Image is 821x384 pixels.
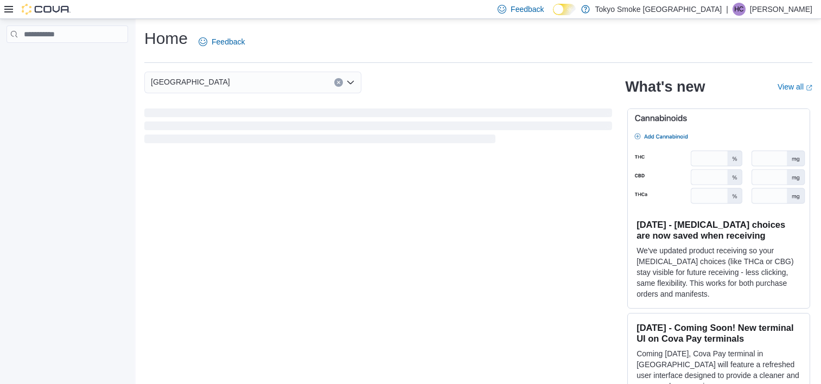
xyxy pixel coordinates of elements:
span: [GEOGRAPHIC_DATA] [151,75,230,88]
span: Feedback [212,36,245,47]
p: Tokyo Smoke [GEOGRAPHIC_DATA] [595,3,722,16]
span: Loading [144,111,612,145]
a: Feedback [194,31,249,53]
img: Cova [22,4,71,15]
p: | [726,3,728,16]
button: Open list of options [346,78,355,87]
a: View allExternal link [778,82,812,91]
p: [PERSON_NAME] [750,3,812,16]
button: Clear input [334,78,343,87]
span: Dark Mode [553,15,553,16]
h2: What's new [625,78,705,95]
input: Dark Mode [553,4,576,15]
nav: Complex example [7,45,128,71]
div: Heather Chafe [733,3,746,16]
h3: [DATE] - Coming Soon! New terminal UI on Cova Pay terminals [637,322,801,344]
h3: [DATE] - [MEDICAL_DATA] choices are now saved when receiving [637,219,801,241]
h1: Home [144,28,188,49]
svg: External link [806,85,812,91]
span: HC [734,3,743,16]
span: Feedback [511,4,544,15]
p: We've updated product receiving so your [MEDICAL_DATA] choices (like THCa or CBG) stay visible fo... [637,245,801,299]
